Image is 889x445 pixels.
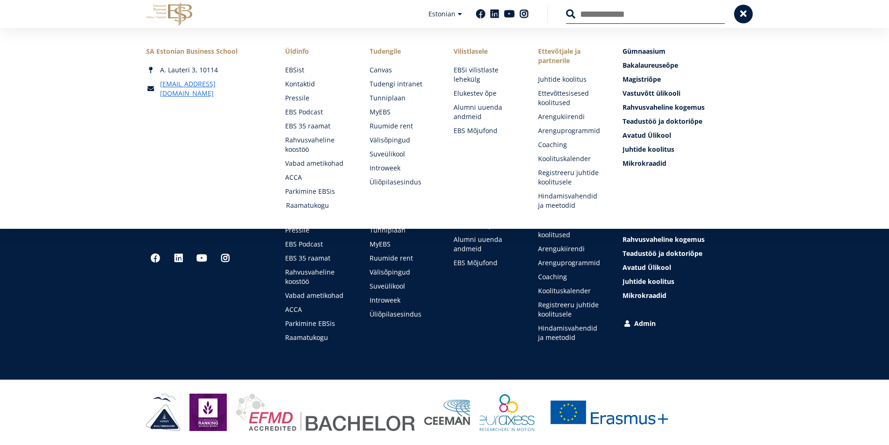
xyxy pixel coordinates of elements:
[285,268,351,286] a: Rahvusvaheline koostöö
[538,126,604,135] a: Arenguprogrammid
[623,159,743,168] a: Mikrokraadid
[538,47,604,65] span: Ettevõtjale ja partnerile
[623,89,680,98] span: Vastuvõtt ülikooli
[285,226,351,235] a: Pressile
[370,135,435,145] a: Välisõpingud
[623,145,743,154] a: Juhtide koolitus
[504,9,515,19] a: Youtube
[285,240,351,249] a: EBS Podcast
[623,131,743,140] a: Avatud Ülikool
[285,305,351,314] a: ACCA
[490,9,499,19] a: Linkedin
[538,286,604,296] a: Koolituskalender
[623,75,743,84] a: Magistriõpe
[538,154,604,163] a: Koolituskalender
[370,107,435,117] a: MyEBS
[424,400,470,425] img: Ceeman
[285,121,351,131] a: EBS 35 raamat
[285,291,351,300] a: Vabad ametikohad
[285,333,351,342] a: Raamatukogu
[623,319,743,328] a: Admin
[285,319,351,328] a: Parkimine EBSis
[285,107,351,117] a: EBS Podcast
[623,89,743,98] a: Vastuvõtt ülikooli
[538,140,604,149] a: Coaching
[285,159,351,168] a: Vabad ametikohad
[370,65,435,75] a: Canvas
[623,249,743,258] a: Teadustöö ja doktoriõpe
[623,277,674,286] span: Juhtide koolitus
[623,263,743,272] a: Avatud Ülikool
[370,310,435,319] a: Üliõpilasesindus
[370,163,435,173] a: Introweek
[623,145,674,154] span: Juhtide koolitus
[538,112,604,121] a: Arengukiirendi
[544,394,674,431] img: Erasmus+
[285,65,351,75] a: EBSist
[538,300,604,319] a: Registreeru juhtide koolitusele
[454,103,519,121] a: Alumni uuenda andmeid
[370,282,435,291] a: Suveülikool
[370,226,435,235] a: Tunniplaan
[623,75,661,84] span: Magistriõpe
[146,249,165,268] a: Facebook
[538,75,604,84] a: Juhtide koolitus
[146,394,180,431] img: HAKA
[146,65,266,75] div: A. Lauteri 3, 10114
[538,324,604,342] a: Hindamisvahendid ja meetodid
[623,103,743,112] a: Rahvusvaheline kogemus
[370,121,435,131] a: Ruumide rent
[623,235,743,244] a: Rahvusvaheline kogemus
[538,272,604,282] a: Coaching
[370,177,435,187] a: Üliõpilasesindus
[236,394,415,431] img: EFMD
[285,135,351,154] a: Rahvusvaheline koostöö
[454,235,519,254] a: Alumni uuenda andmeid
[370,296,435,305] a: Introweek
[623,103,705,112] span: Rahvusvaheline kogemus
[519,9,529,19] a: Instagram
[476,9,485,19] a: Facebook
[370,268,435,277] a: Välisõpingud
[454,47,519,56] span: Vilistlasele
[189,394,227,431] img: Eduniversal
[169,249,188,268] a: Linkedin
[623,235,705,244] span: Rahvusvaheline kogemus
[160,79,266,98] a: [EMAIL_ADDRESS][DOMAIN_NAME]
[538,191,604,210] a: Hindamisvahendid ja meetodid
[370,47,435,56] a: Tudengile
[538,89,604,107] a: Ettevõttesisesed koolitused
[285,47,351,56] span: Üldinfo
[538,221,604,240] a: Ettevõttesisesed koolitused
[285,79,351,89] a: Kontaktid
[623,117,702,126] span: Teadustöö ja doktoriõpe
[623,61,743,70] a: Bakalaureuseõpe
[623,249,702,258] span: Teadustöö ja doktoriõpe
[623,291,666,300] span: Mikrokraadid
[544,394,674,431] a: Erasmus +
[538,168,604,187] a: Registreeru juhtide koolitusele
[370,240,435,249] a: MyEBS
[623,277,743,286] a: Juhtide koolitus
[623,47,743,56] a: Gümnaasium
[623,291,743,300] a: Mikrokraadid
[454,89,519,98] a: Elukestev õpe
[454,65,519,84] a: EBSi vilistlaste lehekülg
[480,394,535,431] img: EURAXESS
[285,93,351,103] a: Pressile
[454,126,519,135] a: EBS Mõjufond
[623,159,666,168] span: Mikrokraadid
[370,79,435,89] a: Tudengi intranet
[146,47,266,56] div: SA Estonian Business School
[285,187,351,196] a: Parkimine EBSis
[370,254,435,263] a: Ruumide rent
[285,254,351,263] a: EBS 35 raamat
[454,258,519,268] a: EBS Mõjufond
[623,131,671,140] span: Avatud Ülikool
[538,258,604,268] a: Arenguprogrammid
[623,47,665,56] span: Gümnaasium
